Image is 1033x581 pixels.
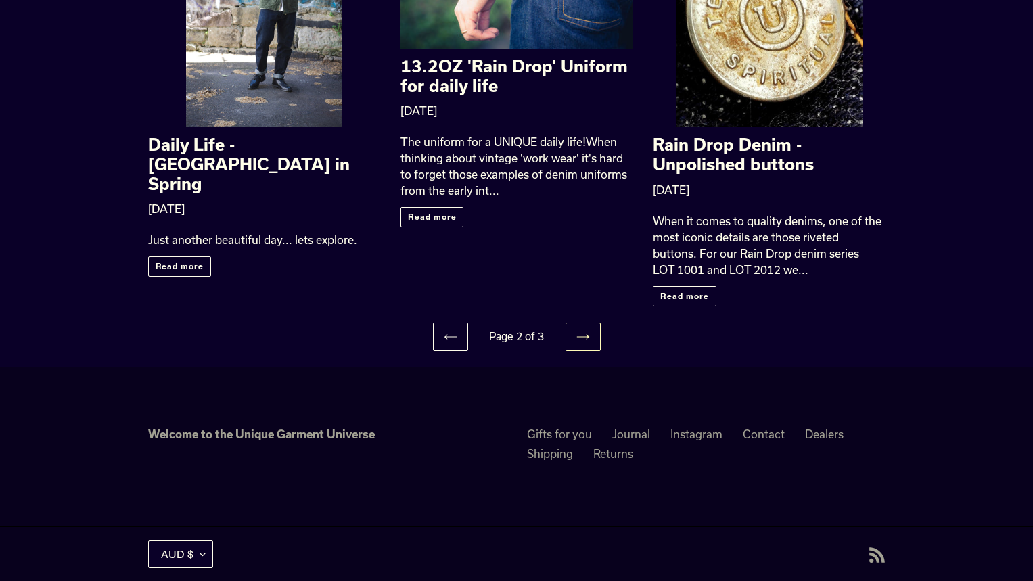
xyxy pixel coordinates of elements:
[653,286,716,306] a: Read more: Rain Drop Denim - Unpolished buttons
[400,57,633,96] h2: 13.2OZ 'Rain Drop' Uniform for daily life
[400,104,437,117] time: [DATE]
[593,447,633,460] a: Returns
[148,233,357,246] span: Just another beautiful day... lets explore.
[148,540,213,568] button: AUD $
[471,329,563,344] li: Page 2 of 3
[527,427,592,440] a: Gifts for you
[400,134,633,199] div: The uniform for a UNIQUE daily life!When thinking about vintage 'work wear' it's hard to forget t...
[612,427,650,440] a: Journal
[653,135,885,175] h2: Rain Drop Denim - Unpolished buttons
[148,202,185,215] time: [DATE]
[743,427,785,440] a: Contact
[653,183,689,196] time: [DATE]
[400,207,464,227] a: Read more: 13.2OZ 'Rain Drop' Uniform for daily life
[527,447,573,460] a: Shipping
[805,427,844,440] a: Dealers
[148,427,375,440] strong: Welcome to the Unique Garment Universe
[148,135,380,193] h2: Daily Life - [GEOGRAPHIC_DATA] in Spring
[148,256,212,277] a: Read more: Daily Life - Mountain Parka in Spring
[653,213,885,278] div: When it comes to quality denims, one of the most iconic details are those riveted buttons. For ou...
[670,427,722,440] a: Instagram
